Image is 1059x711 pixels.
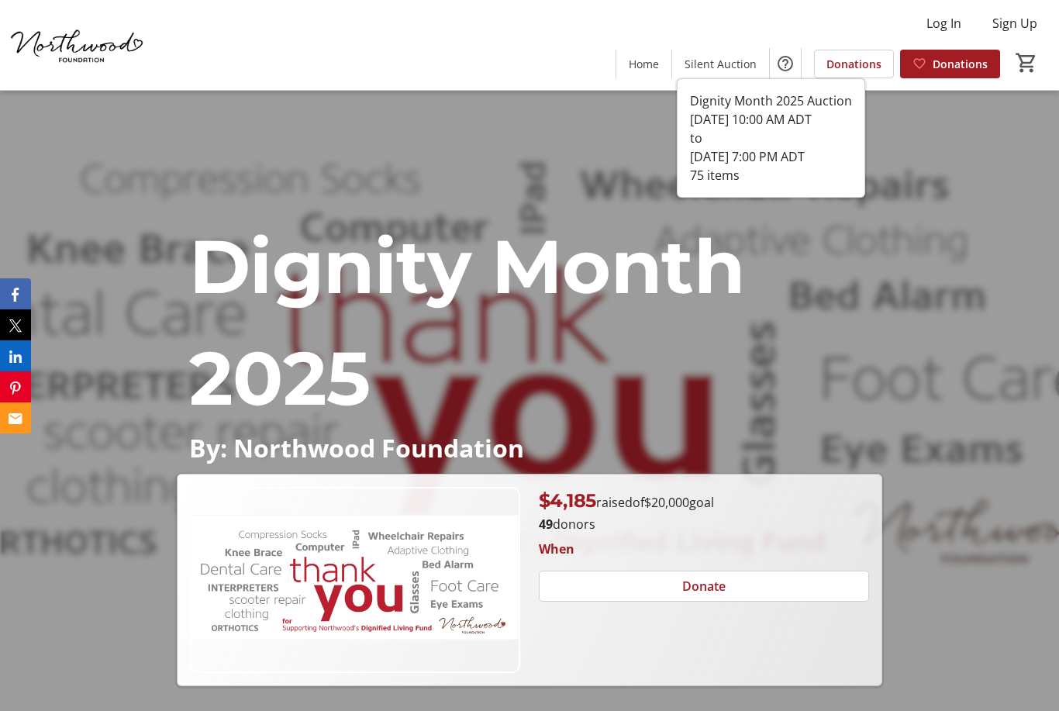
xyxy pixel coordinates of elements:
span: $20,000 [644,494,689,511]
img: Northwood Foundation's Logo [9,6,147,84]
button: Log In [914,11,974,36]
a: Silent Auction [672,50,769,78]
p: donors [539,515,869,533]
div: Dignity Month 2025 Auction [690,91,852,110]
div: 75 items [690,166,852,185]
span: Dignity Month 2025 [189,221,745,423]
div: [DATE] 10:00 AM ADT [690,110,852,129]
b: 49 [539,516,553,533]
span: Silent Auction [685,56,757,72]
div: When [539,540,574,558]
button: Sign Up [980,11,1050,36]
button: Help [770,48,801,79]
a: Donations [814,50,894,78]
p: raised of goal [539,487,714,515]
a: Donations [900,50,1000,78]
span: $4,185 [539,489,596,512]
span: Donations [826,56,881,72]
span: Home [629,56,659,72]
a: Home [616,50,671,78]
span: Donate [682,577,726,595]
img: Campaign CTA Media Photo [190,487,520,673]
span: Log In [926,14,961,33]
span: Donations [933,56,988,72]
button: Donate [539,571,869,602]
span: Sign Up [992,14,1037,33]
button: Cart [1012,49,1040,77]
div: to [690,129,852,147]
p: By: Northwood Foundation [189,434,871,461]
div: [DATE] 7:00 PM ADT [690,147,852,166]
